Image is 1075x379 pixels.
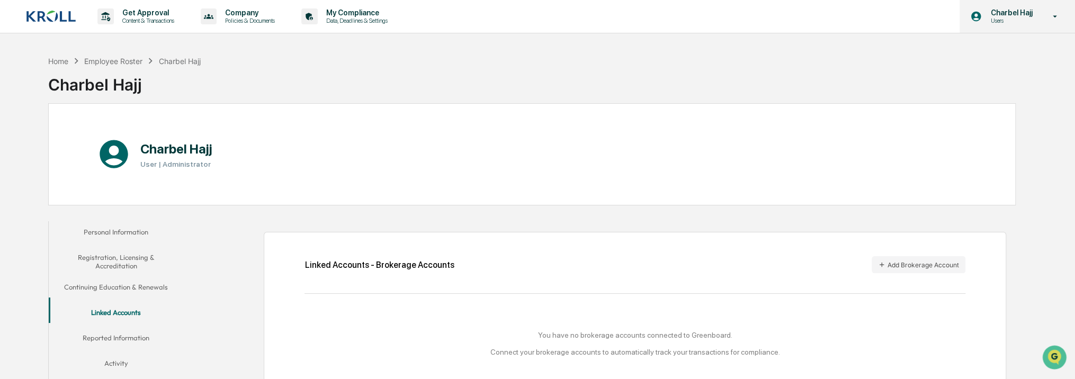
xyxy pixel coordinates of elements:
[6,120,197,151] button: [PERSON_NAME] [PERSON_NAME]Greenboard - [PERSON_NAME] [PERSON_NAME] Custodial Connection Instruct...
[49,353,184,378] button: Activity
[6,242,197,274] button: Axos Advisor ServicesStep 1: Contact Axos Advisor Services and fill out a ‘Third-Party Export Req...
[6,79,197,111] button: Additional Custodians (via Morningstar)Greenboard - Morningstar By All Accounts Custodial Connect...
[217,17,280,24] p: Policies & Documents
[11,205,193,216] div: User Data Lookup
[49,302,184,327] button: Linked Accounts
[11,246,193,257] div: Axos Advisor Services
[49,327,184,353] button: Reported Information
[304,331,965,356] div: You have no brokerage accounts connected to Greenboard. Connect your brokerage accounts to automa...
[84,57,142,66] div: Employee Roster
[22,285,41,304] img: 8933085812038_c878075ebb4cc5468115_72.jpg
[304,260,454,270] div: Linked Accounts - Brokerage Accounts
[11,177,193,188] div: Greenboard’s Trade Compliance tool is designed to simplify and streamline even the most complex c...
[49,247,184,277] button: Registration, Licensing & Accreditation
[11,218,193,229] div: User Data Lookup GuideThe User Data Lookup page allows you to view, search, and export comprehens...
[140,141,212,157] h1: Charbel Hajj
[48,67,201,94] div: Charbel Hajj
[1041,344,1070,373] iframe: Open customer support
[28,8,40,21] img: Go home
[114,8,180,17] p: Get Approval
[982,8,1037,17] p: Charbel Hajj
[11,165,193,175] div: Trade Compliance Tool Overview
[11,8,23,21] button: back
[48,57,68,66] div: Home
[11,124,193,134] div: [PERSON_NAME] [PERSON_NAME]
[11,259,193,269] div: Step 1: Contact Axos Advisor Services and fill out a ‘Third-Party Export Request’ form to request...
[48,296,146,304] div: We're available if you need us!
[982,17,1037,24] p: Users
[11,285,30,304] img: 1746055101610-c473b297-6a78-478c-a979-82029cc54cd1
[318,8,393,17] p: My Compliance
[49,221,184,247] button: Personal Information
[318,17,393,24] p: Data, Deadlines & Settings
[180,288,193,301] button: Start new chat
[158,57,200,66] div: Charbel Hajj
[11,83,193,94] div: Additional Custodians (via Morningstar)
[140,160,212,168] h3: User | Administrator
[114,17,180,24] p: Content & Transactions
[11,137,193,147] div: Greenboard - [PERSON_NAME] [PERSON_NAME] Custodial Connection Instructions Step 1: The Firm Secur...
[28,47,175,58] input: Clear
[872,256,965,273] button: Add Brokerage Account
[49,276,184,302] button: Continuing Education & Renewals
[6,160,197,192] button: Trade Compliance Tool OverviewGreenboard’s Trade Compliance tool is designed to simplify and stre...
[178,46,191,59] button: Clear
[25,10,76,23] img: logo
[217,8,280,17] p: Company
[48,285,174,296] div: Start new chat
[6,201,197,233] button: User Data LookupUser Data Lookup GuideThe User Data Lookup page allows you to view, search, and e...
[11,96,193,106] div: Greenboard - Morningstar By All Accounts Custodial Connection Instructions Greenboard currently s...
